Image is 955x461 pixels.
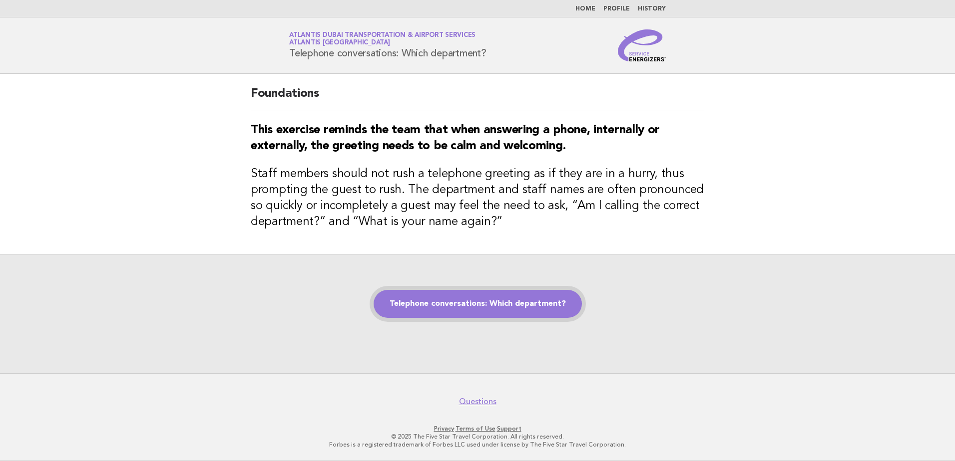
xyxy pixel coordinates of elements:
[459,397,496,407] a: Questions
[172,441,783,449] p: Forbes is a registered trademark of Forbes LLC used under license by The Five Star Travel Corpora...
[251,86,704,110] h2: Foundations
[289,40,390,46] span: Atlantis [GEOGRAPHIC_DATA]
[603,6,630,12] a: Profile
[638,6,666,12] a: History
[618,29,666,61] img: Service Energizers
[374,290,582,318] a: Telephone conversations: Which department?
[172,433,783,441] p: © 2025 The Five Star Travel Corporation. All rights reserved.
[456,425,495,432] a: Terms of Use
[289,32,476,46] a: Atlantis Dubai Transportation & Airport ServicesAtlantis [GEOGRAPHIC_DATA]
[497,425,521,432] a: Support
[434,425,454,432] a: Privacy
[251,166,704,230] h3: Staff members should not rush a telephone greeting as if they are in a hurry, thus prompting the ...
[251,124,660,152] strong: This exercise reminds the team that when answering a phone, internally or externally, the greetin...
[172,425,783,433] p: · ·
[289,32,486,58] h1: Telephone conversations: Which department?
[575,6,595,12] a: Home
